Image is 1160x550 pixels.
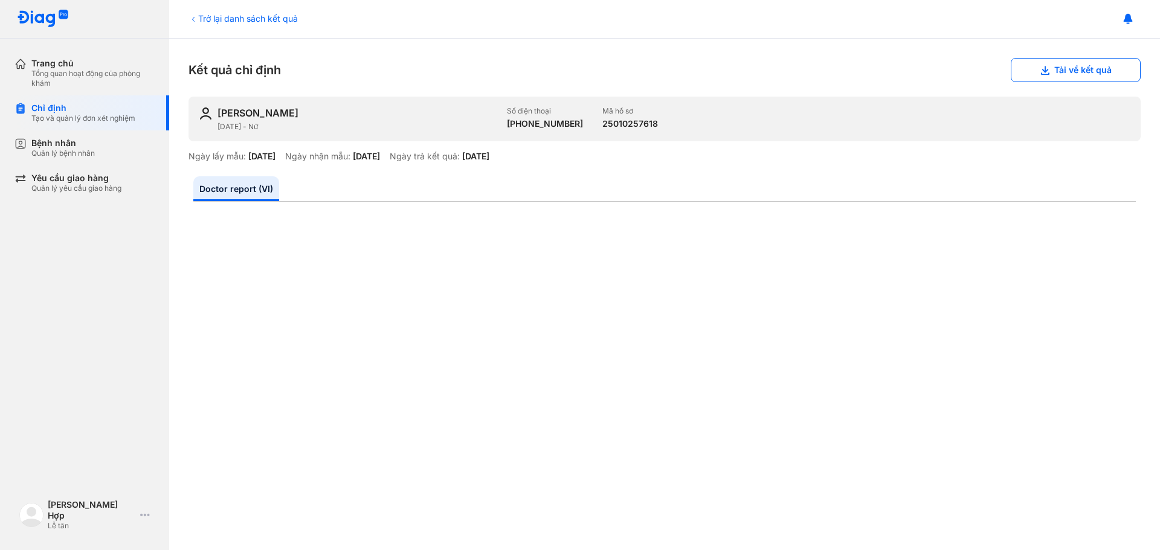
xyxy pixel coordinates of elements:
[31,149,95,158] div: Quản lý bệnh nhân
[31,184,121,193] div: Quản lý yêu cầu giao hàng
[285,151,350,162] div: Ngày nhận mẫu:
[353,151,380,162] div: [DATE]
[507,118,583,129] div: [PHONE_NUMBER]
[31,173,121,184] div: Yêu cầu giao hàng
[17,10,69,28] img: logo
[19,503,43,527] img: logo
[217,106,298,120] div: [PERSON_NAME]
[48,499,135,521] div: [PERSON_NAME] Hợp
[507,106,583,116] div: Số điện thoại
[31,103,135,114] div: Chỉ định
[390,151,460,162] div: Ngày trả kết quả:
[217,122,497,132] div: [DATE] - Nữ
[188,58,1141,82] div: Kết quả chỉ định
[462,151,489,162] div: [DATE]
[602,106,658,116] div: Mã hồ sơ
[248,151,275,162] div: [DATE]
[193,176,279,201] a: Doctor report (VI)
[31,69,155,88] div: Tổng quan hoạt động của phòng khám
[602,118,658,129] div: 25010257618
[31,114,135,123] div: Tạo và quản lý đơn xét nghiệm
[48,521,135,531] div: Lễ tân
[31,58,155,69] div: Trang chủ
[188,12,298,25] div: Trở lại danh sách kết quả
[31,138,95,149] div: Bệnh nhân
[198,106,213,121] img: user-icon
[188,151,246,162] div: Ngày lấy mẫu:
[1011,58,1141,82] button: Tải về kết quả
